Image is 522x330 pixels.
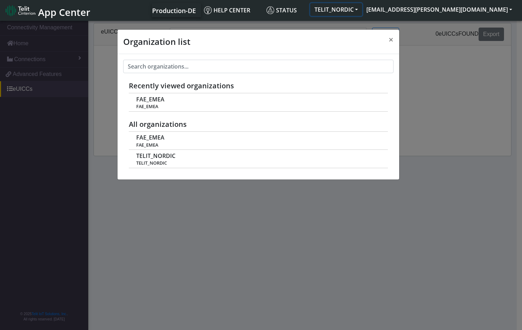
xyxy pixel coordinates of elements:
[362,3,516,16] button: [EMAIL_ADDRESS][PERSON_NAME][DOMAIN_NAME]
[136,160,380,166] span: TELIT_NORDIC
[201,3,264,17] a: Help center
[38,6,90,19] span: App Center
[129,120,388,129] h5: All organizations
[389,34,394,45] span: ×
[152,6,196,15] span: Production-DE
[136,134,164,141] span: FAE_EMEA
[136,96,164,103] span: FAE_EMEA
[204,6,212,14] img: knowledge.svg
[6,5,35,16] img: logo-telit-cinterion-gw-new.png
[6,3,89,18] a: App Center
[152,3,196,17] a: Your current platform instance
[123,60,394,73] input: Search organizations...
[129,82,388,90] h5: Recently viewed organizations
[136,104,380,109] span: FAE_EMEA
[310,3,362,16] button: TELIT_NORDIC
[266,6,297,14] span: Status
[136,142,380,148] span: FAE_EMEA
[136,153,175,159] span: TELIT_NORDIC
[266,6,274,14] img: status.svg
[123,35,190,48] h4: Organization list
[204,6,250,14] span: Help center
[264,3,310,17] a: Status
